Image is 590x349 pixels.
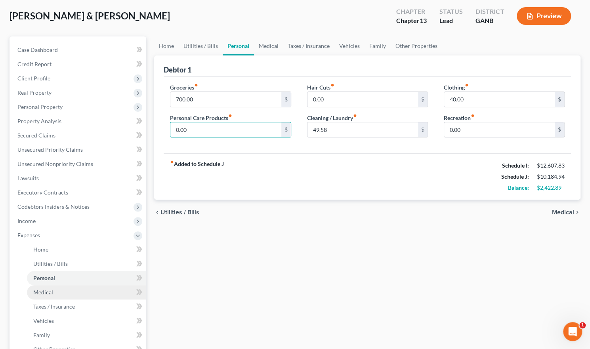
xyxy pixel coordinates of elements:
span: Property Analysis [17,118,61,124]
label: Recreation [444,114,475,122]
a: Case Dashboard [11,43,146,57]
strong: Schedule I: [502,162,529,169]
a: Executory Contracts [11,185,146,200]
input: -- [170,92,281,107]
button: Medical chevron_right [552,209,580,216]
span: Credit Report [17,61,52,67]
iframe: Intercom live chat [563,322,582,341]
label: Clothing [444,83,469,92]
span: Income [17,217,36,224]
a: Vehicles [27,314,146,328]
div: $ [418,92,428,107]
span: Codebtors Insiders & Notices [17,203,90,210]
input: -- [307,122,418,137]
a: Other Properties [391,36,442,55]
span: Lawsuits [17,175,39,181]
span: Expenses [17,232,40,238]
span: Secured Claims [17,132,55,139]
a: Utilities / Bills [27,257,146,271]
span: Medical [552,209,574,216]
a: Family [365,36,391,55]
span: Family [33,332,50,338]
a: Personal [27,271,146,285]
div: $2,422.89 [537,184,565,192]
span: Vehicles [33,317,54,324]
span: Utilities / Bills [160,209,199,216]
strong: Schedule J: [501,173,529,180]
i: fiber_manual_record [471,114,475,118]
button: chevron_left Utilities / Bills [154,209,199,216]
div: Chapter [396,7,427,16]
span: 13 [420,17,427,24]
label: Groceries [170,83,198,92]
span: Unsecured Priority Claims [17,146,83,153]
a: Lawsuits [11,171,146,185]
label: Hair Cuts [307,83,334,92]
span: Case Dashboard [17,46,58,53]
span: Medical [33,289,53,296]
span: Executory Contracts [17,189,68,196]
span: 1 [579,322,586,328]
i: fiber_manual_record [465,83,469,87]
a: Property Analysis [11,114,146,128]
a: Taxes / Insurance [283,36,334,55]
a: Unsecured Nonpriority Claims [11,157,146,171]
a: Medical [254,36,283,55]
div: $ [555,92,564,107]
div: District [475,7,504,16]
input: -- [170,122,281,137]
span: Utilities / Bills [33,260,68,267]
div: Lead [439,16,463,25]
span: Unsecured Nonpriority Claims [17,160,93,167]
div: Chapter [396,16,427,25]
input: -- [444,122,555,137]
div: $ [555,122,564,137]
a: Secured Claims [11,128,146,143]
div: Status [439,7,463,16]
button: Preview [517,7,571,25]
strong: Balance: [508,184,529,191]
a: Home [27,242,146,257]
div: $10,184.94 [537,173,565,181]
i: fiber_manual_record [330,83,334,87]
div: $ [418,122,428,137]
i: fiber_manual_record [353,114,357,118]
a: Medical [27,285,146,299]
i: fiber_manual_record [228,114,232,118]
i: fiber_manual_record [170,160,174,164]
label: Cleaning / Laundry [307,114,357,122]
span: Personal [33,275,55,281]
a: Family [27,328,146,342]
a: Personal [223,36,254,55]
a: Credit Report [11,57,146,71]
span: Personal Property [17,103,63,110]
span: [PERSON_NAME] & [PERSON_NAME] [10,10,170,21]
div: $ [281,122,291,137]
label: Personal Care Products [170,114,232,122]
input: -- [444,92,555,107]
span: Taxes / Insurance [33,303,75,310]
a: Taxes / Insurance [27,299,146,314]
strong: Added to Schedule J [170,160,224,193]
i: fiber_manual_record [194,83,198,87]
div: $ [281,92,291,107]
i: chevron_left [154,209,160,216]
input: -- [307,92,418,107]
a: Utilities / Bills [179,36,223,55]
span: Real Property [17,89,52,96]
a: Vehicles [334,36,365,55]
span: Client Profile [17,75,50,82]
a: Home [154,36,179,55]
span: Home [33,246,48,253]
i: chevron_right [574,209,580,216]
div: $12,607.83 [537,162,565,170]
div: Debtor 1 [164,65,191,74]
a: Unsecured Priority Claims [11,143,146,157]
div: GANB [475,16,504,25]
